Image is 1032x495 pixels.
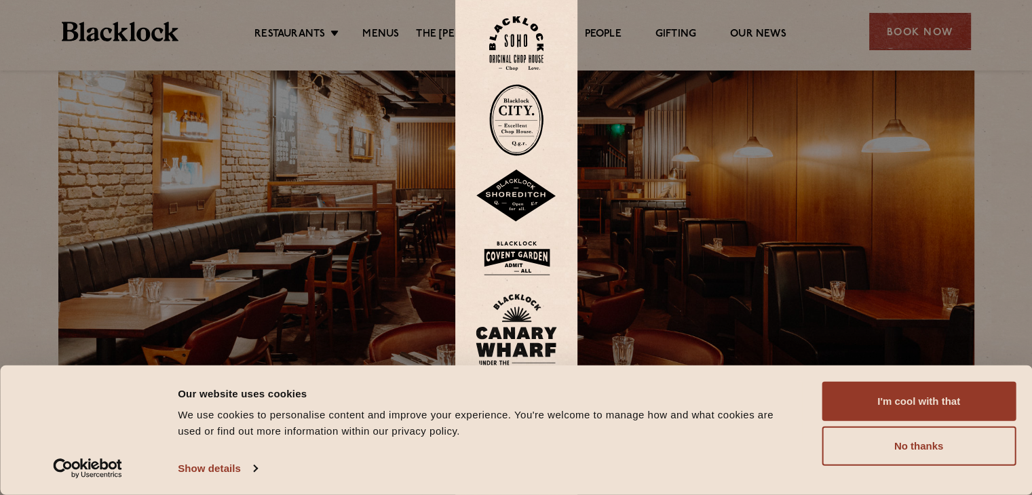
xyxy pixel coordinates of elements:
[822,382,1016,421] button: I'm cool with that
[822,427,1016,466] button: No thanks
[178,385,791,401] div: Our website uses cookies
[476,236,557,280] img: BLA_1470_CoventGarden_Website_Solid.svg
[178,458,256,479] a: Show details
[489,16,543,71] img: Soho-stamp-default.svg
[178,407,791,439] div: We use cookies to personalise content and improve your experience. You're welcome to manage how a...
[476,170,557,222] img: Shoreditch-stamp-v2-default.svg
[476,294,557,372] img: BL_CW_Logo_Website.svg
[489,84,543,156] img: City-stamp-default.svg
[28,458,147,479] a: Usercentrics Cookiebot - opens in a new window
